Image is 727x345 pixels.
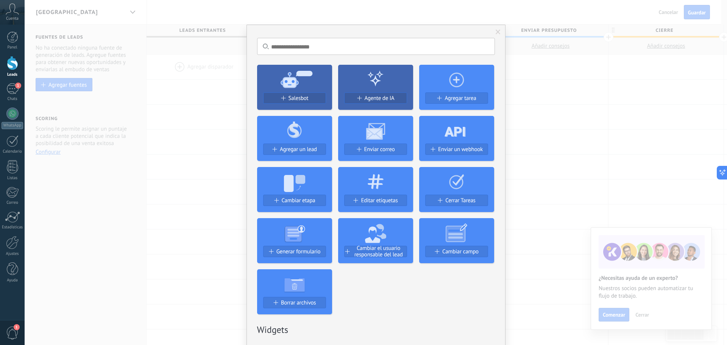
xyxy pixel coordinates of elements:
div: Ajustes [2,251,23,256]
button: Enviar correo [344,144,407,155]
button: Cerrar Tareas [425,195,488,206]
span: Enviar correo [364,146,395,153]
div: Ayuda [2,278,23,283]
button: Editar etiquetas [344,195,407,206]
span: Enviar un webhook [438,146,483,153]
button: Borrar archivos [263,297,326,308]
div: Estadísticas [2,225,23,230]
h2: Widgets [257,324,495,336]
button: Cambiar campo [425,246,488,257]
span: 1 [14,324,20,330]
span: Agregar un lead [280,146,317,153]
span: Cerrar Tareas [445,197,475,204]
div: Leads [2,72,23,77]
span: Salesbot [289,95,309,101]
span: Generar formulario [276,248,321,255]
div: Calendario [2,149,23,154]
span: Agregar tarea [445,95,476,101]
span: Borrar archivos [281,300,316,306]
div: Panel [2,45,23,50]
div: Correo [2,200,23,205]
span: Cambiar el usuario responsable del lead [351,245,407,258]
span: Editar etiquetas [361,197,398,204]
div: Chats [2,97,23,101]
button: Salesbot [263,92,326,104]
span: Cuenta [6,16,19,21]
button: Agregar un lead [263,144,326,155]
button: Agregar tarea [425,92,488,104]
button: Enviar un webhook [425,144,488,155]
button: Agente de IA [344,92,407,104]
div: Listas [2,176,23,181]
span: Cambiar campo [442,248,479,255]
div: WhatsApp [2,122,23,129]
button: Cambiar el usuario responsable del lead [344,246,407,257]
span: 1 [15,83,21,89]
span: Cambiar etapa [282,197,315,204]
button: Cambiar etapa [263,195,326,206]
span: Agente de IA [365,95,395,101]
button: Generar formulario [263,246,326,257]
